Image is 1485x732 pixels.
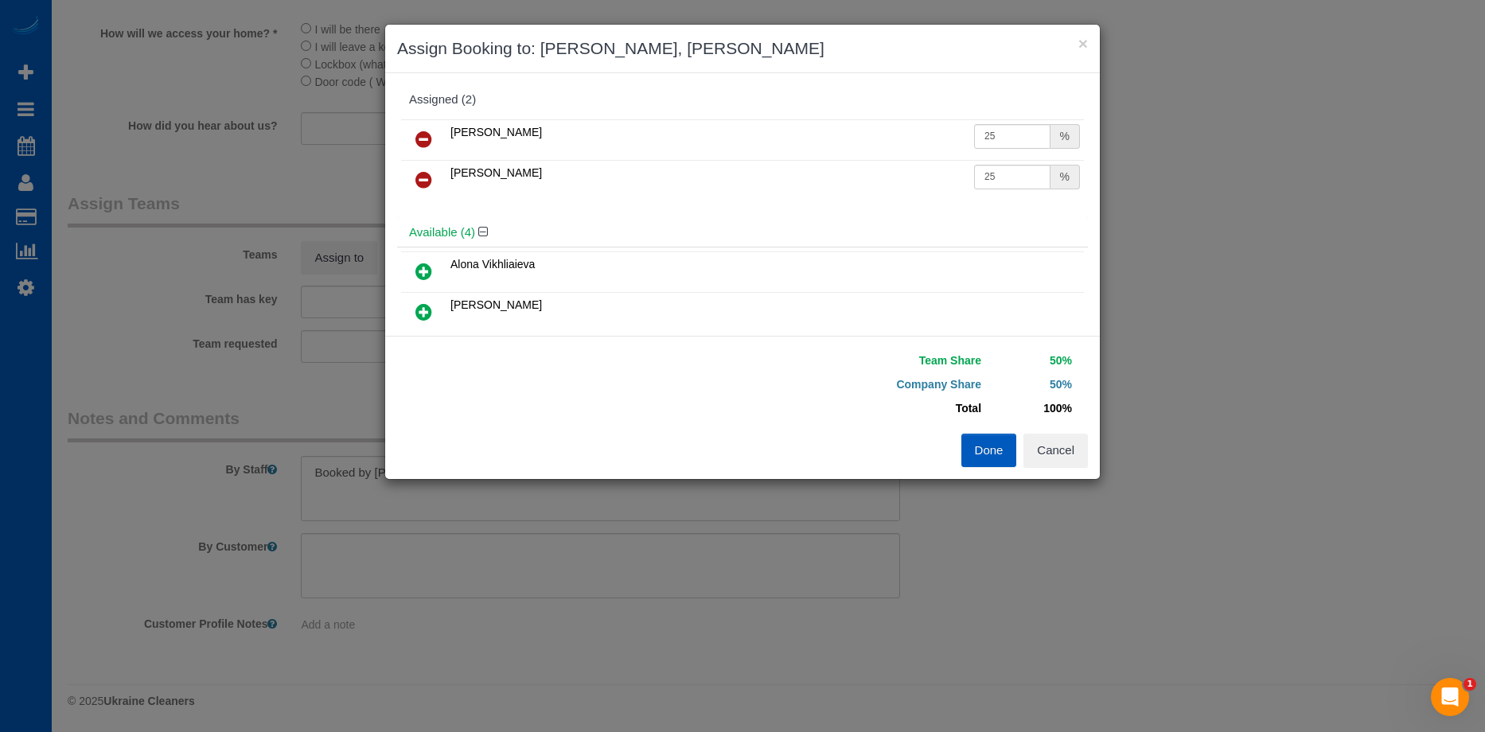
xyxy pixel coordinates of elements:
td: 100% [985,396,1076,420]
button: × [1078,35,1088,52]
td: Team Share [754,348,985,372]
iframe: Intercom live chat [1431,678,1469,716]
div: % [1050,124,1080,149]
span: [PERSON_NAME] [450,166,542,179]
td: 50% [985,348,1076,372]
div: Assigned (2) [409,93,1076,107]
button: Done [961,434,1017,467]
td: Company Share [754,372,985,396]
h3: Assign Booking to: [PERSON_NAME], [PERSON_NAME] [397,37,1088,60]
span: [PERSON_NAME] [450,126,542,138]
td: Total [754,396,985,420]
h4: Available (4) [409,226,1076,239]
span: [PERSON_NAME] [450,298,542,311]
div: % [1050,165,1080,189]
button: Cancel [1023,434,1088,467]
span: Alona Vikhliaieva [450,258,535,271]
td: 50% [985,372,1076,396]
span: 1 [1464,678,1476,691]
